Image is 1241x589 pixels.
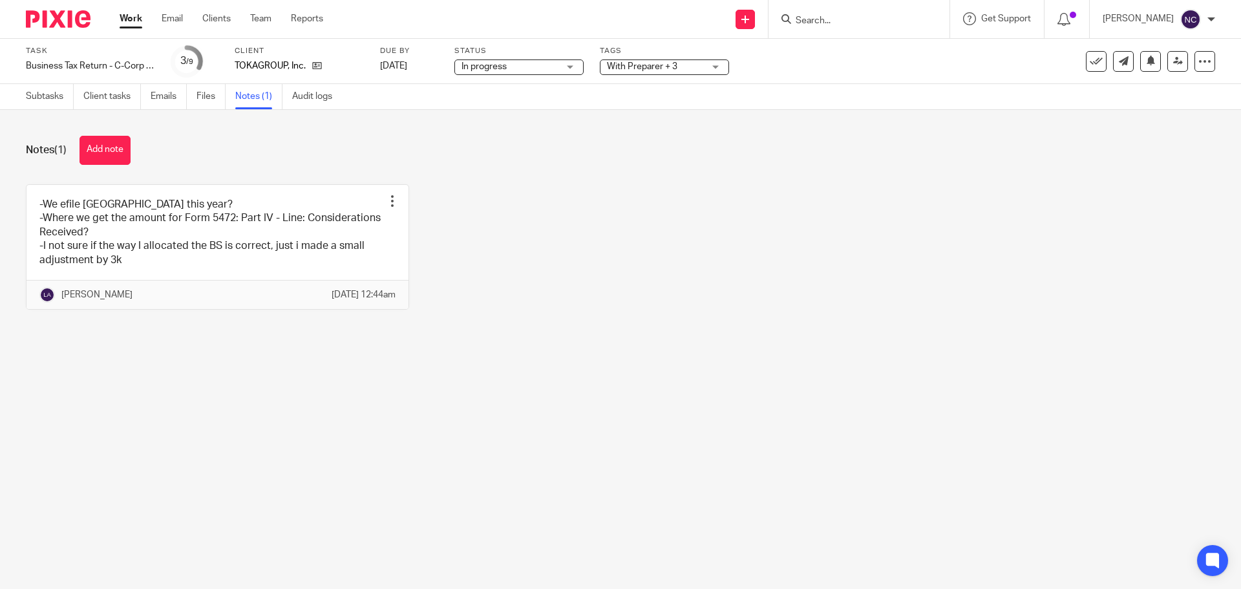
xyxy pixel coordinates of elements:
a: Clients [202,12,231,25]
span: (1) [54,145,67,155]
div: Business Tax Return - C-Corp - On Extension [26,59,155,72]
h1: Notes [26,144,67,157]
span: In progress [461,62,507,71]
a: Files [196,84,226,109]
div: 3 [180,54,193,69]
small: /9 [186,58,193,65]
button: Add note [80,136,131,165]
span: Get Support [981,14,1031,23]
p: [DATE] 12:44am [332,288,396,301]
img: svg%3E [1180,9,1201,30]
a: Work [120,12,142,25]
span: [DATE] [380,61,407,70]
label: Due by [380,46,438,56]
a: Emails [151,84,187,109]
label: Status [454,46,584,56]
input: Search [794,16,911,27]
a: Audit logs [292,84,342,109]
a: Notes (1) [235,84,282,109]
p: [PERSON_NAME] [61,288,133,301]
img: svg%3E [39,287,55,303]
p: TOKAGROUP, Inc. [235,59,306,72]
p: [PERSON_NAME] [1103,12,1174,25]
a: Reports [291,12,323,25]
a: Subtasks [26,84,74,109]
label: Task [26,46,155,56]
a: Email [162,12,183,25]
a: Client tasks [83,84,141,109]
a: Team [250,12,271,25]
span: With Preparer + 3 [607,62,677,71]
label: Tags [600,46,729,56]
img: Pixie [26,10,90,28]
label: Client [235,46,364,56]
